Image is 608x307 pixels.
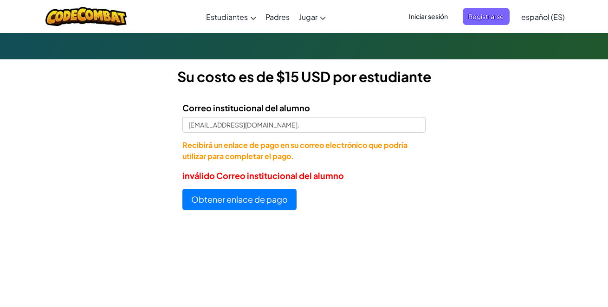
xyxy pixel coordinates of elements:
a: Estudiantes [201,4,261,29]
span: Jugar [299,12,317,22]
p: Recibirá un enlace de pago en su correo electrónico que podría utilizar para completar el pago. [182,140,426,162]
img: CodeCombat logo [45,7,127,26]
span: español (ES) [521,12,565,22]
button: Iniciar sesión [403,8,453,25]
p: inválido Correo institucional del alumno [182,169,426,182]
label: Correo institucional del alumno [182,101,310,115]
button: Registrarse [463,8,510,25]
span: Estudiantes [206,12,248,22]
a: español (ES) [517,4,569,29]
a: Jugar [294,4,330,29]
a: Padres [261,4,294,29]
button: Obtener enlace de pago [182,189,297,210]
